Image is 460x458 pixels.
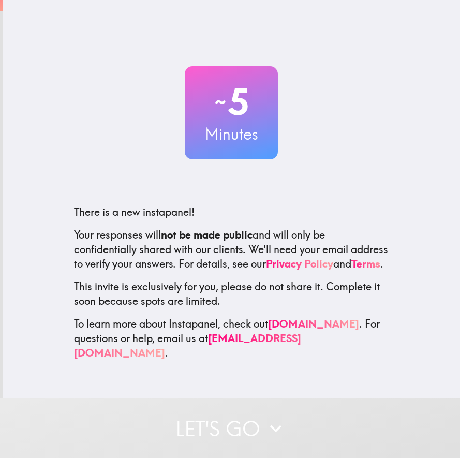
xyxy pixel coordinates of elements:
h3: Minutes [185,123,278,145]
span: There is a new instapanel! [74,205,195,218]
span: ~ [213,86,228,117]
h2: 5 [185,81,278,123]
p: Your responses will and will only be confidentially shared with our clients. We'll need your emai... [74,228,389,271]
a: Terms [351,257,380,270]
a: [DOMAIN_NAME] [268,317,359,330]
b: not be made public [161,228,253,241]
a: [EMAIL_ADDRESS][DOMAIN_NAME] [74,332,301,359]
a: Privacy Policy [266,257,333,270]
p: To learn more about Instapanel, check out . For questions or help, email us at . [74,317,389,360]
p: This invite is exclusively for you, please do not share it. Complete it soon because spots are li... [74,279,389,308]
